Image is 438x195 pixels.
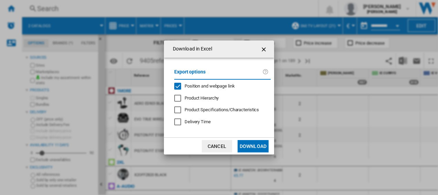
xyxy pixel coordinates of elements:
span: Position and webpage link [185,83,235,89]
h4: Download in Excel [169,46,212,53]
span: Delivery Time [185,119,211,124]
button: getI18NText('BUTTONS.CLOSE_DIALOG') [258,42,271,56]
button: Download [238,140,269,152]
button: Cancel [202,140,232,152]
md-checkbox: Position and webpage link [174,83,265,90]
md-checkbox: Delivery Time [174,119,271,125]
span: Product Specifications/Characteristics [185,107,259,112]
span: Product Hierarchy [185,95,219,101]
div: Only applies to Category View [185,107,259,113]
md-checkbox: Product Hierarchy [174,95,265,101]
ng-md-icon: getI18NText('BUTTONS.CLOSE_DIALOG') [260,45,269,54]
label: Export options [174,68,262,81]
